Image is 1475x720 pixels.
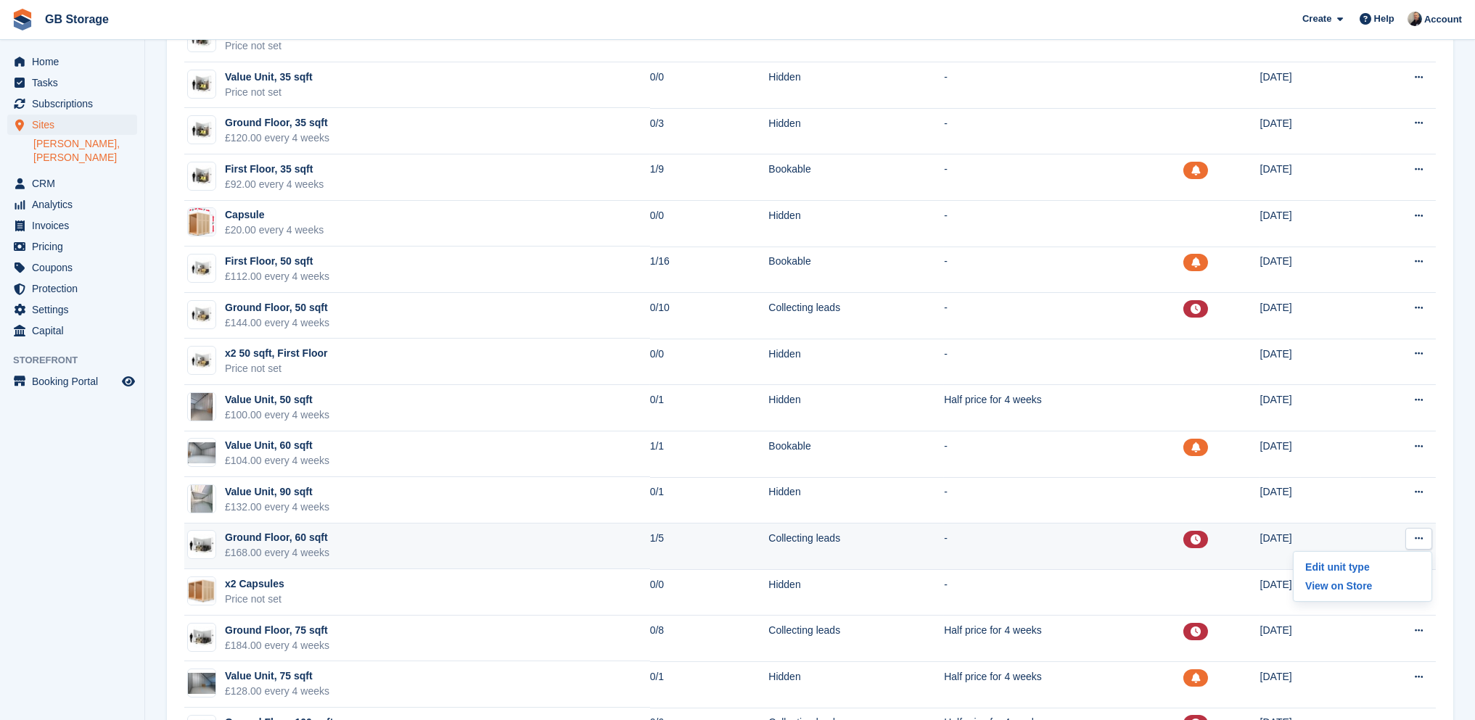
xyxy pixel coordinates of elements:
[768,431,944,478] td: Bookable
[1260,247,1362,293] td: [DATE]
[1260,339,1362,385] td: [DATE]
[1424,12,1462,27] span: Account
[1260,201,1362,247] td: [DATE]
[1260,154,1362,201] td: [DATE]
[225,623,329,638] div: Ground Floor, 75 sqft
[225,254,329,269] div: First Floor, 50 sqft
[944,431,1183,478] td: -
[1260,385,1362,431] td: [DATE]
[32,371,119,392] span: Booking Portal
[225,70,313,85] div: Value Unit, 35 sqft
[32,73,119,93] span: Tasks
[1260,569,1362,616] td: [DATE]
[225,269,329,284] div: £112.00 every 4 weeks
[650,431,769,478] td: 1/1
[225,315,329,331] div: £144.00 every 4 weeks
[1260,477,1362,524] td: [DATE]
[32,236,119,257] span: Pricing
[768,616,944,662] td: Collecting leads
[188,258,215,279] img: 50-sqft-unit.jpg
[7,215,137,236] a: menu
[650,385,769,431] td: 0/1
[944,247,1183,293] td: -
[944,661,1183,708] td: Half price for 4 weeks
[225,131,329,146] div: £120.00 every 4 weeks
[944,616,1183,662] td: Half price for 4 weeks
[32,194,119,215] span: Analytics
[225,530,329,545] div: Ground Floor, 60 sqft
[191,392,213,421] img: A01%20(50%20sqft).jpg
[7,94,137,114] a: menu
[225,223,324,238] div: £20.00 every 4 weeks
[7,257,137,278] a: menu
[650,62,769,109] td: 0/0
[188,534,215,555] img: 75-sqft-unit.jpg
[768,339,944,385] td: Hidden
[225,177,324,192] div: £92.00 every 4 weeks
[12,9,33,30] img: stora-icon-8386f47178a22dfd0bd8f6a31ec36ba5ce8667c1dd55bd0f319d3a0aa187defe.svg
[944,108,1183,154] td: -
[944,339,1183,385] td: -
[768,201,944,247] td: Hidden
[225,592,284,607] div: Price not set
[225,361,328,376] div: Price not set
[32,94,119,114] span: Subscriptions
[225,346,328,361] div: x2 50 sqft, First Floor
[944,524,1183,570] td: -
[225,638,329,653] div: £184.00 every 4 weeks
[768,154,944,201] td: Bookable
[650,247,769,293] td: 1/16
[39,7,115,31] a: GB Storage
[1260,108,1362,154] td: [DATE]
[1299,558,1426,576] p: Edit unit type
[1302,12,1331,26] span: Create
[32,299,119,320] span: Settings
[1408,12,1422,26] img: Karl Walker
[650,569,769,616] td: 0/0
[120,373,137,390] a: Preview store
[768,62,944,109] td: Hidden
[189,207,215,236] img: Capsule%20dims%20for%20stora%20site.png
[225,407,329,423] div: £100.00 every 4 weeks
[1260,616,1362,662] td: [DATE]
[13,353,144,368] span: Storefront
[7,173,137,194] a: menu
[188,442,215,463] img: A02%20(60%20sqft).jpg
[650,661,769,708] td: 0/1
[768,385,944,431] td: Hidden
[188,165,215,186] img: 35-sqft-unit.jpg
[32,257,119,278] span: Coupons
[225,438,329,453] div: Value Unit, 60 sqft
[944,293,1183,339] td: -
[1260,661,1362,708] td: [DATE]
[650,477,769,524] td: 0/1
[188,120,215,141] img: 35-sqft-unit.jpg
[650,154,769,201] td: 1/9
[768,477,944,524] td: Hidden
[225,484,329,500] div: Value Unit, 90 sqft
[225,300,329,315] div: Ground Floor, 50 sqft
[225,500,329,515] div: £132.00 every 4 weeks
[7,371,137,392] a: menu
[768,108,944,154] td: Hidden
[7,73,137,93] a: menu
[188,73,215,94] img: 35-sqft-unit.jpg
[1260,524,1362,570] td: [DATE]
[7,115,137,135] a: menu
[944,62,1183,109] td: -
[225,115,329,131] div: Ground Floor, 35 sqft
[7,51,137,72] a: menu
[1299,576,1426,595] p: View on Store
[33,137,137,165] a: [PERSON_NAME], [PERSON_NAME]
[944,477,1183,524] td: -
[32,173,119,194] span: CRM
[188,304,215,325] img: 50-sqft-unit.jpg
[225,576,284,592] div: x2 Capsules
[1260,62,1362,109] td: [DATE]
[650,616,769,662] td: 0/8
[650,339,769,385] td: 0/0
[225,453,329,468] div: £104.00 every 4 weeks
[225,392,329,407] div: Value Unit, 50 sqft
[768,293,944,339] td: Collecting leads
[225,684,329,699] div: £128.00 every 4 weeks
